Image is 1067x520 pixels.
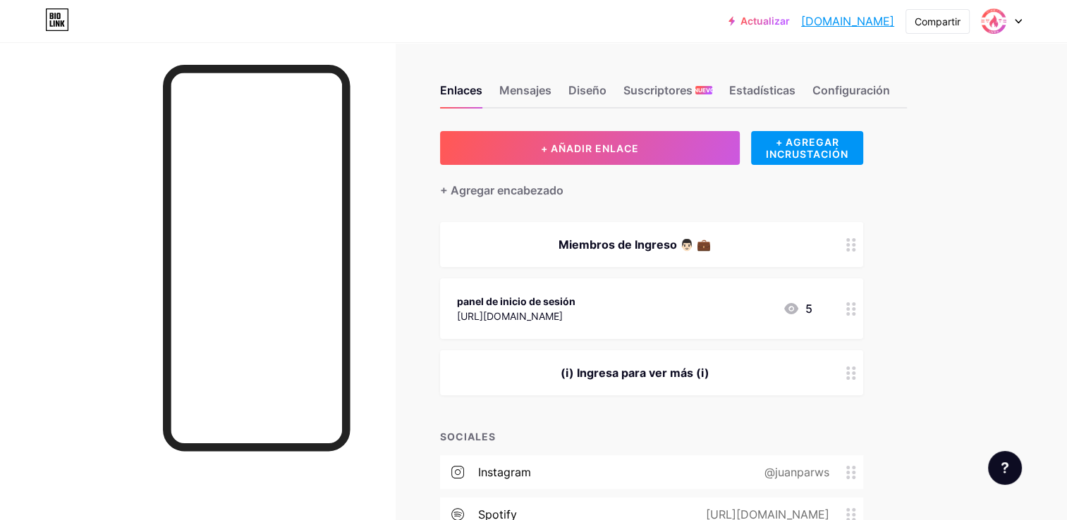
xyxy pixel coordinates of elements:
[478,464,531,481] div: Instagram
[812,82,890,107] div: Configuración
[440,82,482,107] div: Enlaces
[440,429,863,444] div: SOCIALES
[623,82,693,99] font: Suscriptores
[805,300,812,317] font: 5
[740,16,790,27] font: Actualizar
[729,82,795,107] div: Estadísticas
[457,294,575,309] div: panel de inicio de sesión
[694,86,714,94] span: NUEVO
[541,142,639,154] span: + AÑADIR ENLACE
[568,82,606,107] div: Diseño
[440,131,740,165] button: + AÑADIR ENLACE
[915,14,961,29] div: Compartir
[801,13,894,30] a: [DOMAIN_NAME]
[457,364,812,381] div: (i) Ingresa para ver más (i)
[499,82,551,107] div: Mensajes
[742,464,846,481] div: @juanparws
[440,182,563,199] div: + Agregar encabezado
[751,131,863,165] div: + AGREGAR INCRUSTACIÓN
[457,236,812,253] div: Miembros de Ingreso 👨🏻 💼
[457,309,575,323] div: [URL][DOMAIN_NAME]
[980,8,1007,35] img: Juan Pablo Zúñiga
